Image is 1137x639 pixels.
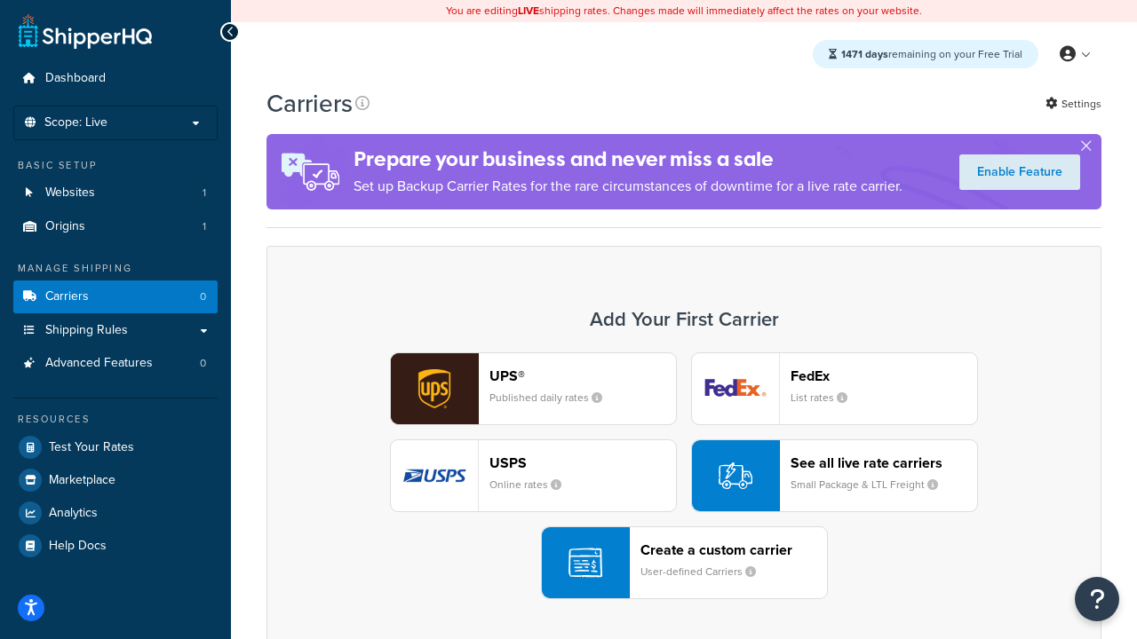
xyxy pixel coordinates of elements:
h3: Add Your First Carrier [285,309,1083,330]
span: Analytics [49,506,98,521]
button: ups logoUPS®Published daily rates [390,352,677,425]
h4: Prepare your business and never miss a sale [354,145,902,174]
li: Origins [13,210,218,243]
div: Manage Shipping [13,261,218,276]
span: 0 [200,289,206,304]
span: 0 [200,356,206,371]
img: icon-carrier-liverate-becf4550.svg [719,459,752,493]
header: USPS [489,454,676,471]
b: LIVE [518,3,539,19]
span: Help Docs [49,539,107,554]
a: Shipping Rules [13,314,218,347]
div: Basic Setup [13,158,218,173]
a: ShipperHQ Home [19,13,152,49]
span: Dashboard [45,71,106,86]
li: Carriers [13,280,218,313]
a: Enable Feature [959,154,1080,190]
div: remaining on your Free Trial [813,40,1038,68]
a: Test Your Rates [13,431,218,463]
span: Test Your Rates [49,440,134,455]
button: Open Resource Center [1075,577,1119,621]
img: fedEx logo [692,353,779,424]
a: Dashboard [13,62,218,95]
header: UPS® [489,367,676,384]
li: Advanced Features [13,347,218,380]
button: usps logoUSPSOnline rates [390,439,677,512]
small: Small Package & LTL Freight [791,477,952,493]
a: Advanced Features 0 [13,347,218,380]
span: Scope: Live [44,115,107,130]
header: Create a custom carrier [640,541,827,558]
img: ad-rules-rateshop-fe6ec290ccb7230408bd80ed9643f0289d75e0ffd9eb532fc0e269fcd187b520.png [266,134,354,209]
a: Analytics [13,497,218,529]
span: 1 [203,185,206,201]
img: usps logo [391,440,478,511]
button: Create a custom carrierUser-defined Carriers [541,526,828,599]
span: Websites [45,185,95,201]
img: ups logo [391,353,478,424]
strong: 1471 days [841,46,888,62]
span: Marketplace [49,473,115,488]
div: Resources [13,412,218,427]
small: List rates [791,390,862,406]
li: Websites [13,177,218,209]
button: See all live rate carriersSmall Package & LTL Freight [691,439,978,512]
button: fedEx logoFedExList rates [691,352,978,425]
a: Websites 1 [13,177,218,209]
h1: Carriers [266,86,353,121]
img: icon-carrier-custom-c93b8a24.svg [568,546,602,580]
a: Origins 1 [13,210,218,243]
a: Help Docs [13,530,218,562]
a: Settings [1046,91,1101,116]
header: FedEx [791,367,977,384]
small: Online rates [489,477,576,493]
header: See all live rate carriers [791,454,977,471]
span: Origins [45,219,85,234]
span: 1 [203,219,206,234]
small: User-defined Carriers [640,564,770,580]
p: Set up Backup Carrier Rates for the rare circumstances of downtime for a live rate carrier. [354,174,902,199]
span: Shipping Rules [45,323,128,338]
span: Advanced Features [45,356,153,371]
a: Marketplace [13,464,218,496]
small: Published daily rates [489,390,616,406]
a: Carriers 0 [13,280,218,313]
span: Carriers [45,289,89,304]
